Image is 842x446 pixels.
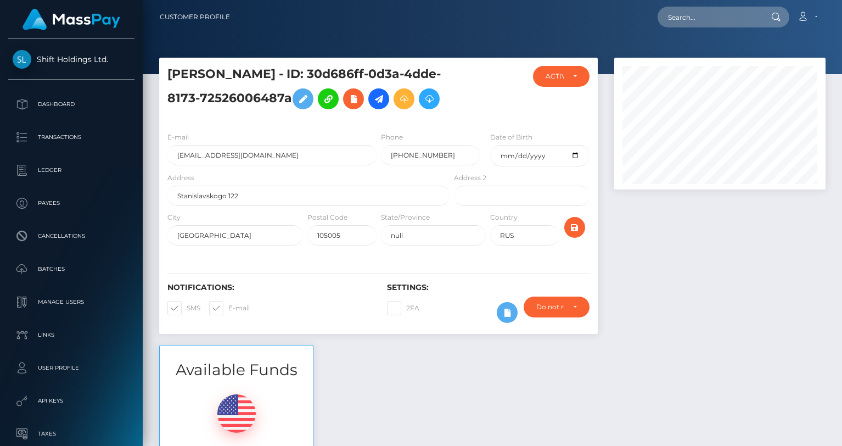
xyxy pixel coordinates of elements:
[13,195,130,211] p: Payees
[217,394,256,433] img: USD.png
[13,129,130,146] p: Transactions
[8,222,134,250] a: Cancellations
[13,393,130,409] p: API Keys
[13,50,31,69] img: Shift Holdings Ltd.
[23,9,120,30] img: MassPay Logo
[167,213,181,222] label: City
[381,213,430,222] label: State/Province
[8,288,134,316] a: Manage Users
[454,173,486,183] label: Address 2
[546,72,564,81] div: ACTIVE
[8,91,134,118] a: Dashboard
[8,354,134,382] a: User Profile
[307,213,347,222] label: Postal Code
[13,294,130,310] p: Manage Users
[490,132,532,142] label: Date of Birth
[8,54,134,64] span: Shift Holdings Ltd.
[13,228,130,244] p: Cancellations
[160,359,313,381] h3: Available Funds
[167,301,200,315] label: SMS
[167,132,189,142] label: E-mail
[160,5,230,29] a: Customer Profile
[8,321,134,349] a: Links
[8,124,134,151] a: Transactions
[13,162,130,179] p: Ledger
[387,301,419,315] label: 2FA
[8,157,134,184] a: Ledger
[368,88,389,109] a: Initiate Payout
[533,66,590,87] button: ACTIVE
[536,303,564,311] div: Do not require
[13,96,130,113] p: Dashboard
[8,255,134,283] a: Batches
[13,426,130,442] p: Taxes
[209,301,250,315] label: E-mail
[167,283,371,292] h6: Notifications:
[8,387,134,415] a: API Keys
[387,283,590,292] h6: Settings:
[13,327,130,343] p: Links
[381,132,403,142] label: Phone
[167,173,194,183] label: Address
[167,66,444,115] h5: [PERSON_NAME] - ID: 30d686ff-0d3a-4dde-8173-72526006487a
[13,360,130,376] p: User Profile
[658,7,761,27] input: Search...
[490,213,518,222] label: Country
[8,189,134,217] a: Payees
[524,297,590,317] button: Do not require
[13,261,130,277] p: Batches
